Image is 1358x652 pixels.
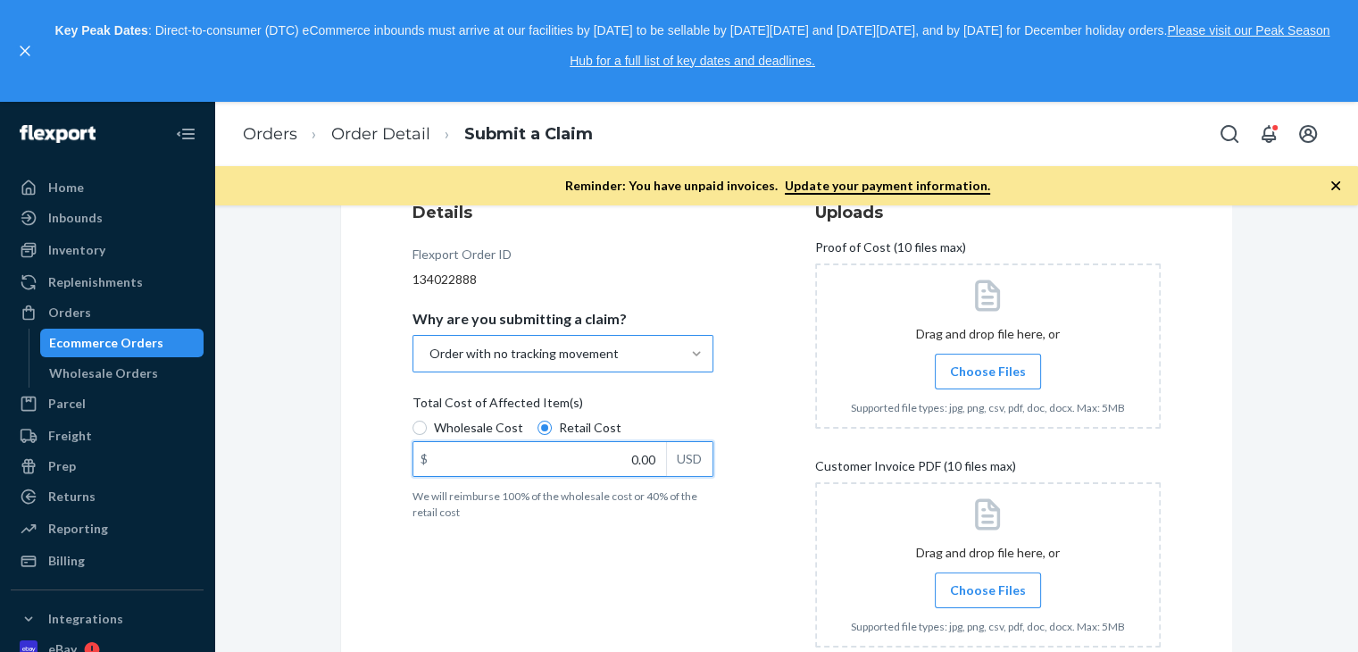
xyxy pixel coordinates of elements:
[11,173,204,202] a: Home
[950,363,1026,380] span: Choose Files
[565,177,990,195] p: Reminder: You have unpaid invoices.
[48,395,86,413] div: Parcel
[168,116,204,152] button: Close Navigation
[11,204,204,232] a: Inbounds
[48,520,108,538] div: Reporting
[48,273,143,291] div: Replenishments
[412,246,512,271] div: Flexport Order ID
[48,241,105,259] div: Inventory
[11,236,204,264] a: Inventory
[11,389,204,418] a: Parcel
[49,364,158,382] div: Wholesale Orders
[559,419,621,437] span: Retail Cost
[49,334,163,352] div: Ecommerce Orders
[48,610,123,628] div: Integrations
[815,238,966,263] span: Proof of Cost (10 files max)
[1290,116,1326,152] button: Open account menu
[40,329,204,357] a: Ecommerce Orders
[20,125,96,143] img: Flexport logo
[16,42,34,60] button: close,
[815,457,1016,482] span: Customer Invoice PDF (10 files max)
[11,514,204,543] a: Reporting
[413,442,666,476] input: $USD
[40,359,204,388] a: Wholesale Orders
[412,310,627,328] p: Why are you submitting a claim?
[666,442,712,476] div: USD
[11,422,204,450] a: Freight
[412,201,713,224] h3: Details
[412,271,713,288] div: 134022888
[412,421,427,435] input: Wholesale Cost
[48,457,76,475] div: Prep
[1251,116,1287,152] button: Open notifications
[331,124,430,144] a: Order Detail
[48,488,96,506] div: Returns
[11,605,204,633] button: Integrations
[55,23,148,38] strong: Key Peak Dates
[11,268,204,297] a: Replenishments
[11,298,204,327] a: Orders
[464,124,593,144] a: Submit a Claim
[785,178,990,195] a: Update your payment information.
[570,23,1329,68] a: Please visit our Peak Season Hub for a full list of key dates and deadlines.
[412,489,713,519] p: We will reimburse 100% of the wholesale cost or 40% of the retail cost
[11,452,204,481] a: Prep
[537,421,552,435] input: Retail Cost
[48,304,91,322] div: Orders
[1212,116,1247,152] button: Open Search Box
[429,345,619,363] div: Order with no tracking movement
[229,108,607,161] ol: breadcrumbs
[413,442,435,476] div: $
[950,581,1026,599] span: Choose Files
[11,547,204,575] a: Billing
[11,482,204,511] a: Returns
[43,16,1342,76] p: : Direct-to-consumer (DTC) eCommerce inbounds must arrive at our facilities by [DATE] to be sella...
[48,552,85,570] div: Billing
[48,427,92,445] div: Freight
[434,419,523,437] span: Wholesale Cost
[243,124,297,144] a: Orders
[815,201,1161,224] h3: Uploads
[48,179,84,196] div: Home
[412,394,583,419] span: Total Cost of Affected Item(s)
[48,209,103,227] div: Inbounds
